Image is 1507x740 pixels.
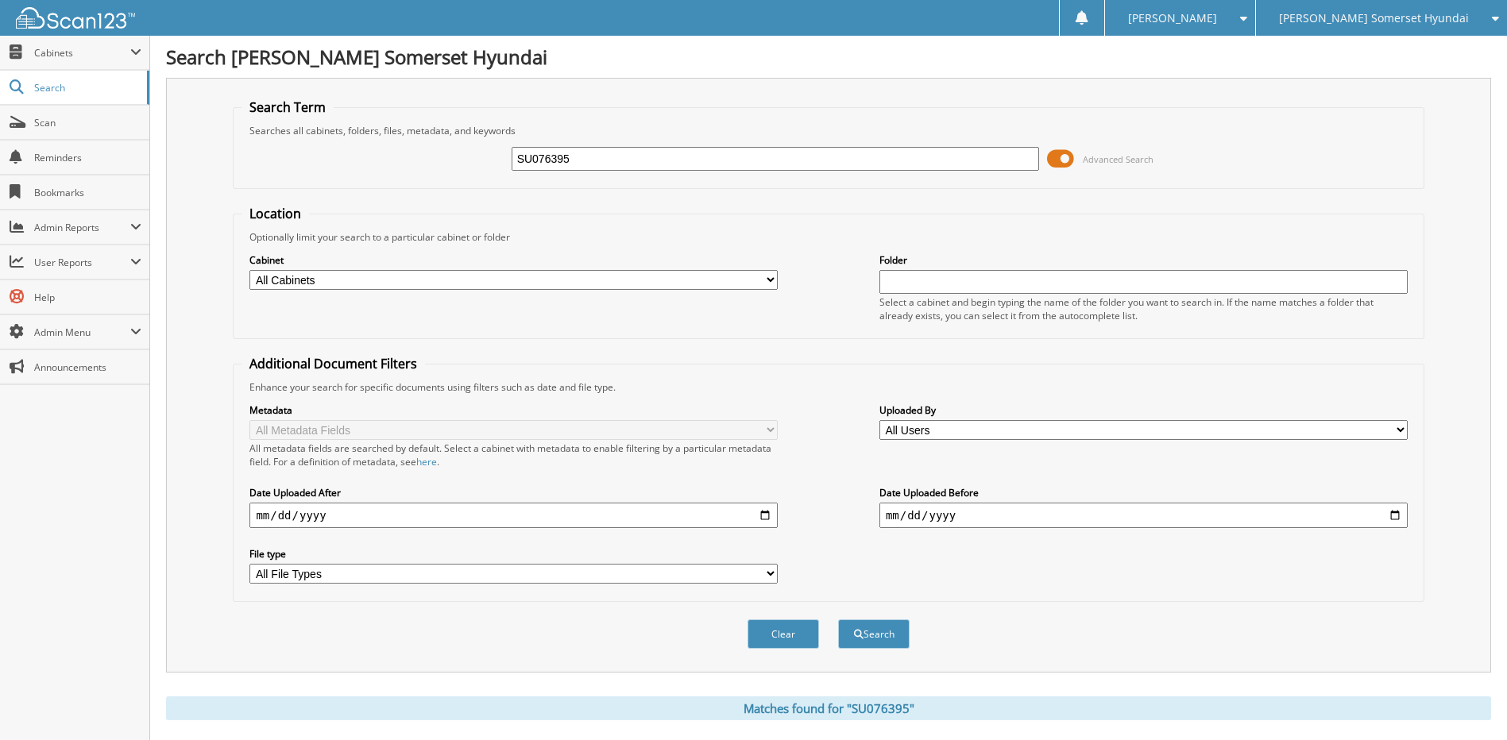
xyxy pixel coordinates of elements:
[249,441,778,468] div: All metadata fields are searched by default. Select a cabinet with metadata to enable filtering b...
[34,326,130,339] span: Admin Menu
[249,403,778,417] label: Metadata
[166,44,1491,70] h1: Search [PERSON_NAME] Somerset Hyundai
[242,205,309,222] legend: Location
[1083,153,1153,165] span: Advanced Search
[242,98,334,116] legend: Search Term
[249,547,778,561] label: File type
[416,455,437,468] a: here
[242,230,1415,244] div: Optionally limit your search to a particular cabinet or folder
[34,151,141,164] span: Reminders
[242,355,425,372] legend: Additional Document Filters
[34,256,130,269] span: User Reports
[34,221,130,234] span: Admin Reports
[34,186,141,199] span: Bookmarks
[34,81,139,94] span: Search
[34,360,141,374] span: Announcements
[34,46,130,60] span: Cabinets
[838,619,910,649] button: Search
[16,7,135,29] img: scan123-logo-white.svg
[879,503,1408,528] input: end
[249,486,778,499] label: Date Uploaded After
[242,124,1415,137] div: Searches all cabinets, folders, files, metadata, and keywords
[166,696,1491,720] div: Matches found for "SU076395"
[249,503,778,528] input: start
[879,486,1408,499] label: Date Uploaded Before
[34,291,141,304] span: Help
[242,380,1415,394] div: Enhance your search for specific documents using filters such as date and file type.
[1279,13,1469,23] span: [PERSON_NAME] Somerset Hyundai
[879,403,1408,417] label: Uploaded By
[1128,13,1217,23] span: [PERSON_NAME]
[249,253,778,267] label: Cabinet
[879,295,1408,322] div: Select a cabinet and begin typing the name of the folder you want to search in. If the name match...
[748,619,819,649] button: Clear
[34,116,141,129] span: Scan
[879,253,1408,267] label: Folder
